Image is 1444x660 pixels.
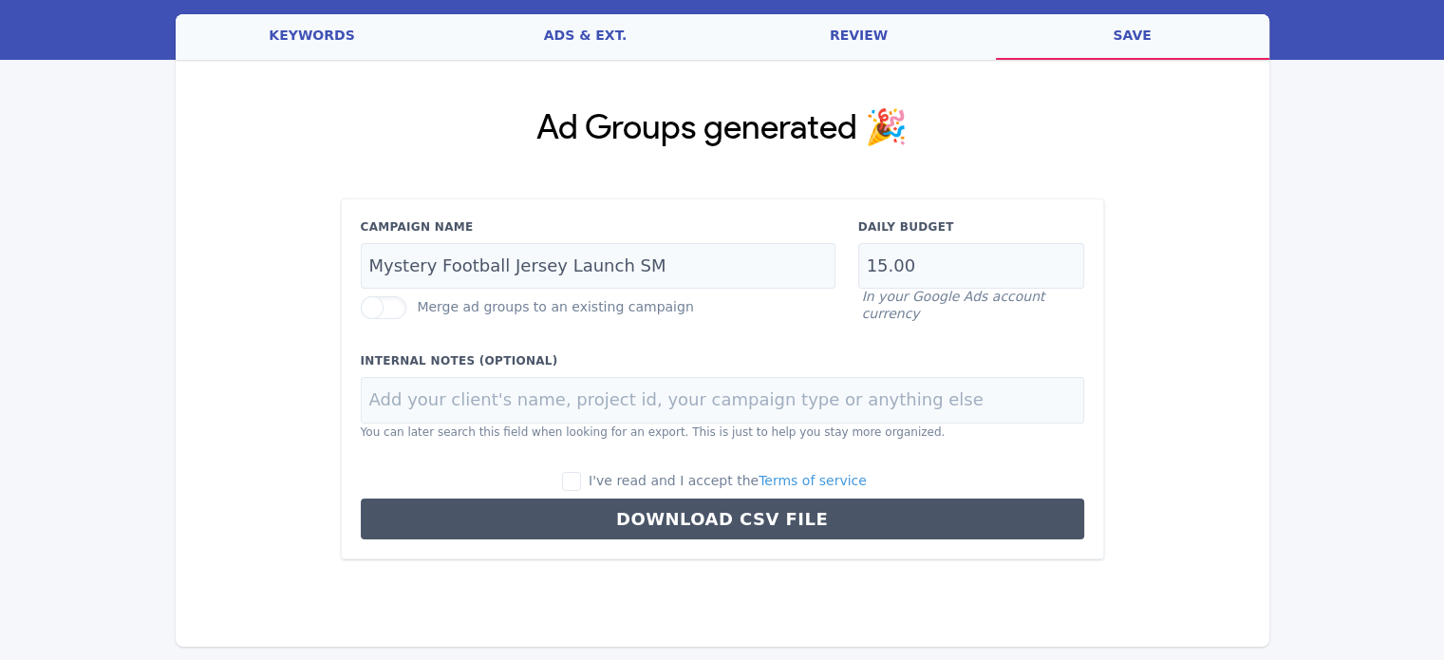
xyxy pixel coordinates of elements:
a: ads & ext. [449,14,722,60]
span: I've read and I accept the [589,473,867,488]
label: Campaign Name [361,218,835,236]
h1: Ad Groups generated 🎉 [341,105,1104,153]
p: In your Google Ads account currency [862,289,1084,322]
a: review [722,14,996,60]
p: You can later search this field when looking for an export. This is just to help you stay more or... [361,424,1084,441]
label: Daily Budget [858,218,1084,236]
a: Terms of service [759,473,867,488]
input: Campaign Name [361,243,835,290]
label: Merge ad groups to an existing campaign [417,299,693,314]
input: Campaign Budget [858,243,1084,290]
input: I've read and I accept theTerms of service [562,472,581,491]
input: Add your client's name, project id, your campaign type or anything else [361,377,1084,424]
label: Internal Notes (Optional) [361,352,1084,369]
a: keywords [176,14,449,60]
button: Download CSV File [361,499,1084,539]
a: save [996,14,1269,60]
